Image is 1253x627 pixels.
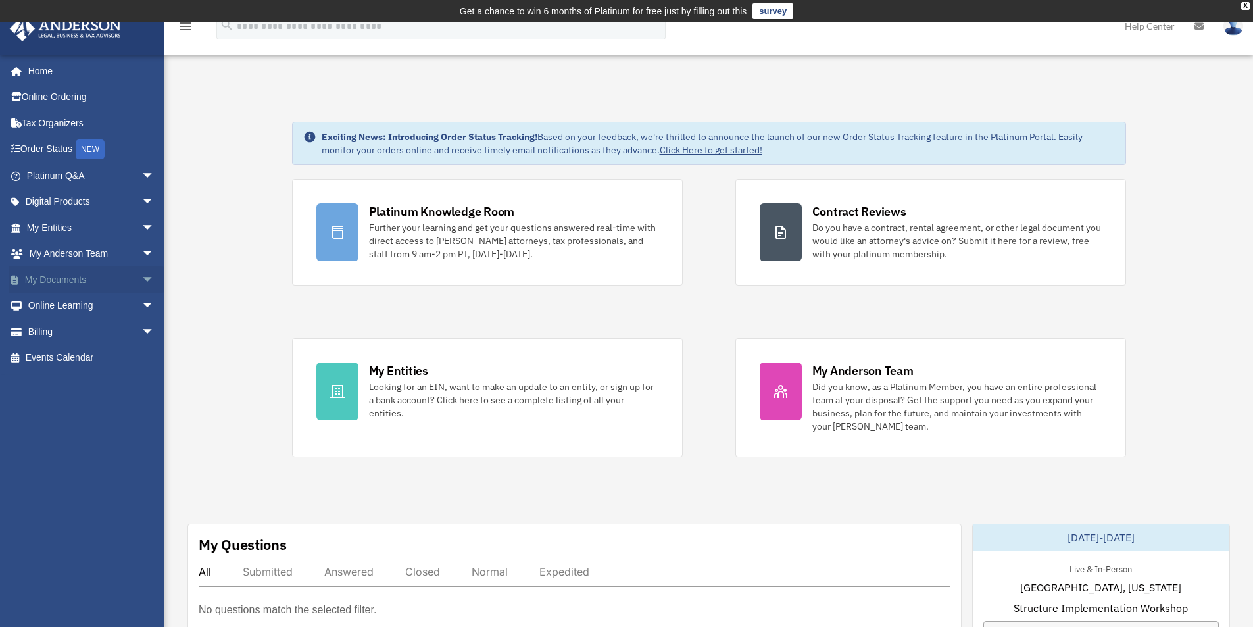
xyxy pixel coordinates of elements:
a: Online Ordering [9,84,174,111]
a: My Anderson Teamarrow_drop_down [9,241,174,267]
div: close [1241,2,1250,10]
a: Events Calendar [9,345,174,371]
div: Get a chance to win 6 months of Platinum for free just by filling out this [460,3,747,19]
div: Did you know, as a Platinum Member, you have an entire professional team at your disposal? Get th... [812,380,1102,433]
a: Billingarrow_drop_down [9,318,174,345]
div: Looking for an EIN, want to make an update to an entity, or sign up for a bank account? Click her... [369,380,658,420]
div: Normal [472,565,508,578]
span: Structure Implementation Workshop [1014,600,1188,616]
div: Contract Reviews [812,203,906,220]
div: NEW [76,139,105,159]
div: Platinum Knowledge Room [369,203,515,220]
a: Home [9,58,168,84]
div: Expedited [539,565,589,578]
i: menu [178,18,193,34]
a: Online Learningarrow_drop_down [9,293,174,319]
a: My Anderson Team Did you know, as a Platinum Member, you have an entire professional team at your... [735,338,1126,457]
a: Digital Productsarrow_drop_down [9,189,174,215]
a: Platinum Q&Aarrow_drop_down [9,163,174,189]
div: Do you have a contract, rental agreement, or other legal document you would like an attorney's ad... [812,221,1102,261]
a: My Entities Looking for an EIN, want to make an update to an entity, or sign up for a bank accoun... [292,338,683,457]
span: [GEOGRAPHIC_DATA], [US_STATE] [1020,580,1181,595]
a: Click Here to get started! [660,144,762,156]
div: Closed [405,565,440,578]
div: My Entities [369,363,428,379]
a: menu [178,23,193,34]
div: My Questions [199,535,287,555]
span: arrow_drop_down [141,241,168,268]
div: Further your learning and get your questions answered real-time with direct access to [PERSON_NAM... [369,221,658,261]
a: survey [752,3,793,19]
i: search [220,18,234,32]
a: Contract Reviews Do you have a contract, rental agreement, or other legal document you would like... [735,179,1126,286]
p: No questions match the selected filter. [199,601,376,619]
div: Answered [324,565,374,578]
span: arrow_drop_down [141,293,168,320]
a: My Documentsarrow_drop_down [9,266,174,293]
div: Live & In-Person [1059,561,1142,575]
a: Platinum Knowledge Room Further your learning and get your questions answered real-time with dire... [292,179,683,286]
a: My Entitiesarrow_drop_down [9,214,174,241]
span: arrow_drop_down [141,189,168,216]
a: Tax Organizers [9,110,174,136]
img: User Pic [1223,16,1243,36]
span: arrow_drop_down [141,318,168,345]
div: My Anderson Team [812,363,914,379]
img: Anderson Advisors Platinum Portal [6,16,125,41]
a: Order StatusNEW [9,136,174,163]
div: Based on your feedback, we're thrilled to announce the launch of our new Order Status Tracking fe... [322,130,1115,157]
strong: Exciting News: Introducing Order Status Tracking! [322,131,537,143]
div: Submitted [243,565,293,578]
div: [DATE]-[DATE] [973,524,1229,551]
div: All [199,565,211,578]
span: arrow_drop_down [141,163,168,189]
span: arrow_drop_down [141,266,168,293]
span: arrow_drop_down [141,214,168,241]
